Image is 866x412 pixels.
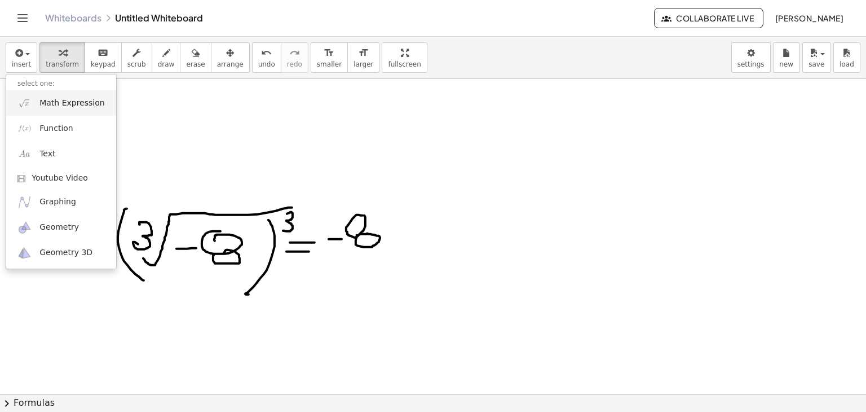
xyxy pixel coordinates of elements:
[287,60,302,68] span: redo
[773,42,800,73] button: new
[281,42,308,73] button: redoredo
[39,42,85,73] button: transform
[39,148,55,160] span: Text
[289,46,300,60] i: redo
[388,60,421,68] span: fullscreen
[6,167,116,190] a: Youtube Video
[833,42,860,73] button: load
[6,90,116,116] a: Math Expression
[358,46,369,60] i: format_size
[261,46,272,60] i: undo
[39,196,76,208] span: Graphing
[217,60,244,68] span: arrange
[152,42,181,73] button: draw
[98,46,108,60] i: keyboard
[17,96,32,110] img: sqrt_x.png
[85,42,122,73] button: keyboardkeypad
[6,189,116,214] a: Graphing
[731,42,771,73] button: settings
[324,46,334,60] i: format_size
[17,246,32,260] img: ggb-3d.svg
[808,60,824,68] span: save
[802,42,831,73] button: save
[737,60,765,68] span: settings
[6,42,37,73] button: insert
[840,60,854,68] span: load
[211,42,250,73] button: arrange
[766,8,852,28] button: [PERSON_NAME]
[311,42,348,73] button: format_sizesmaller
[6,141,116,166] a: Text
[258,60,275,68] span: undo
[347,42,379,73] button: format_sizelarger
[252,42,281,73] button: undoundo
[779,60,793,68] span: new
[775,13,843,23] span: [PERSON_NAME]
[17,195,32,209] img: ggb-graphing.svg
[39,98,104,109] span: Math Expression
[45,12,101,24] a: Whiteboards
[6,240,116,266] a: Geometry 3D
[46,60,79,68] span: transform
[317,60,342,68] span: smaller
[354,60,373,68] span: larger
[6,77,116,90] li: select one:
[6,215,116,240] a: Geometry
[654,8,763,28] button: Collaborate Live
[17,147,32,161] img: Aa.png
[121,42,152,73] button: scrub
[39,123,73,134] span: Function
[91,60,116,68] span: keypad
[382,42,427,73] button: fullscreen
[186,60,205,68] span: erase
[158,60,175,68] span: draw
[6,116,116,141] a: Function
[39,247,92,258] span: Geometry 3D
[17,121,32,135] img: f_x.png
[39,222,79,233] span: Geometry
[127,60,146,68] span: scrub
[180,42,211,73] button: erase
[12,60,31,68] span: insert
[32,173,88,184] span: Youtube Video
[17,221,32,235] img: ggb-geometry.svg
[14,9,32,27] button: Toggle navigation
[664,13,754,23] span: Collaborate Live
